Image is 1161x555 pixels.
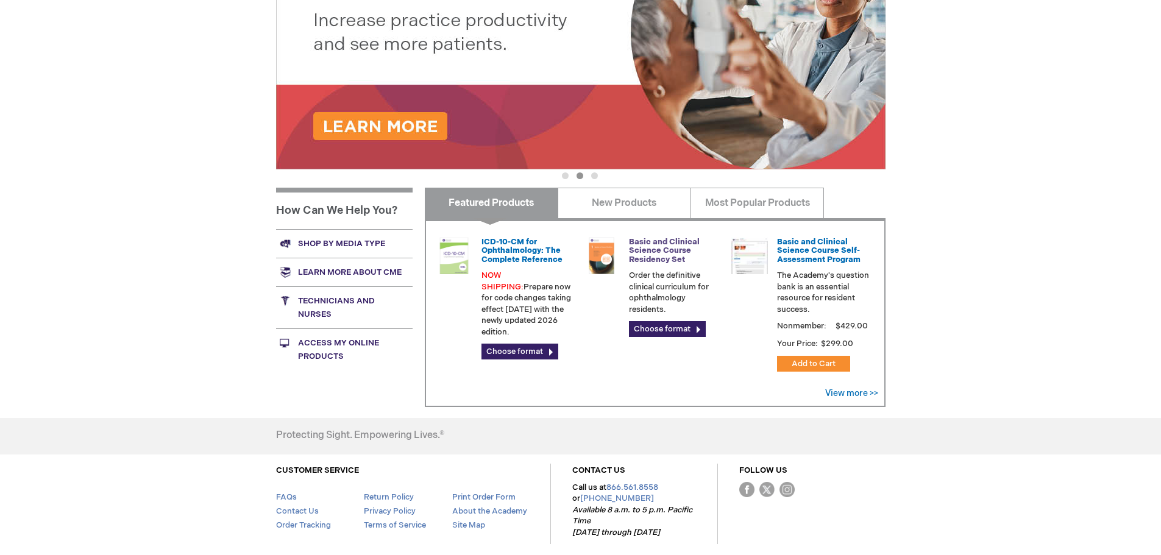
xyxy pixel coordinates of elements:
a: About the Academy [452,506,527,516]
a: CUSTOMER SERVICE [276,465,359,475]
img: 02850963u_47.png [583,238,620,274]
a: Technicians and nurses [276,286,413,328]
font: NOW SHIPPING: [481,270,524,292]
a: [PHONE_NUMBER] [580,493,654,503]
a: ICD-10-CM for Ophthalmology: The Complete Reference [481,237,563,264]
a: View more >> [825,388,878,398]
a: 866.561.8558 [606,483,658,492]
img: instagram [779,482,795,497]
p: Prepare now for code changes taking effect [DATE] with the newly updated 2026 edition. [481,270,574,338]
a: Choose format [629,321,706,337]
a: Print Order Form [452,492,516,502]
a: Terms of Service [364,520,426,530]
img: Twitter [759,482,775,497]
a: Contact Us [276,506,319,516]
a: Choose format [481,344,558,359]
img: Facebook [739,482,754,497]
a: Shop by media type [276,229,413,258]
a: New Products [558,188,691,218]
strong: Your Price: [777,339,818,348]
span: $299.00 [820,339,855,348]
a: Basic and Clinical Science Course Self-Assessment Program [777,237,861,264]
a: Site Map [452,520,485,530]
p: Order the definitive clinical curriculum for ophthalmology residents. [629,270,722,315]
span: $429.00 [834,321,870,331]
a: Privacy Policy [364,506,416,516]
a: FAQs [276,492,297,502]
button: 3 of 3 [591,172,598,179]
button: Add to Cart [777,356,850,372]
p: The Academy's question bank is an essential resource for resident success. [777,270,870,315]
h1: How Can We Help You? [276,188,413,229]
a: Most Popular Products [691,188,824,218]
img: 0120008u_42.png [436,238,472,274]
button: 1 of 3 [562,172,569,179]
a: Return Policy [364,492,414,502]
a: Featured Products [425,188,558,218]
a: Access My Online Products [276,328,413,370]
em: Available 8 a.m. to 5 p.m. Pacific Time [DATE] through [DATE] [572,505,692,537]
a: CONTACT US [572,465,625,475]
button: 2 of 3 [577,172,583,179]
h4: Protecting Sight. Empowering Lives.® [276,430,444,441]
a: Order Tracking [276,520,331,530]
a: FOLLOW US [739,465,787,475]
img: bcscself_20.jpg [731,238,768,274]
span: Add to Cart [792,359,836,369]
a: Basic and Clinical Science Course Residency Set [629,237,700,264]
p: Call us at or [572,482,696,539]
strong: Nonmember: [777,319,826,334]
a: Learn more about CME [276,258,413,286]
